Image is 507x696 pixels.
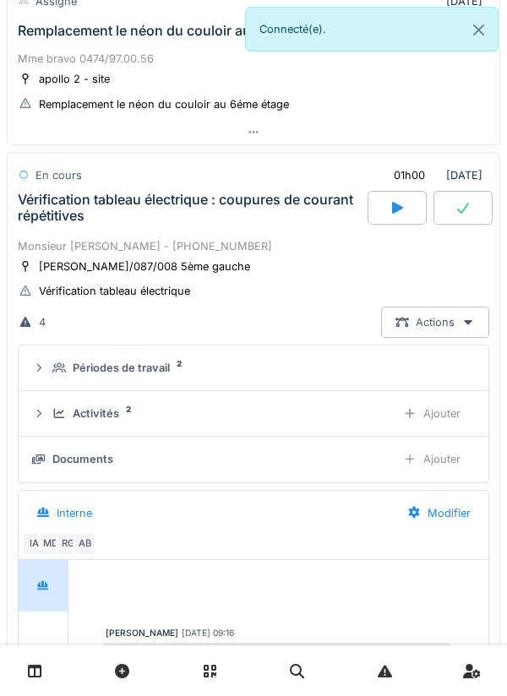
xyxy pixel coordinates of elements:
[25,398,482,429] summary: Activités2Ajouter
[39,314,46,330] div: 4
[394,167,425,183] div: 01h00
[39,532,63,556] div: MD
[25,352,482,383] summary: Périodes de travail2
[379,160,489,191] div: [DATE]
[381,307,489,338] div: Actions
[393,498,485,529] div: Modifier
[25,443,482,475] summary: DocumentsAjouter
[22,532,46,556] div: IA
[56,532,79,556] div: RG
[57,505,92,521] div: Interne
[18,51,489,67] div: Mme bravo 0474/97.00.56
[52,451,113,467] div: Documents
[18,23,329,39] div: Remplacement le néon du couloir au 6éme étage
[73,405,119,421] div: Activités
[73,360,170,376] div: Périodes de travail
[389,443,475,475] div: Ajouter
[35,167,82,183] div: En cours
[18,192,364,224] div: Vérification tableau électrique : coupures de courant répétitives
[389,398,475,429] div: Ajouter
[39,258,250,275] div: [PERSON_NAME]/087/008 5ème gauche
[39,283,190,299] div: Vérification tableau électrique
[245,7,499,52] div: Connecté(e).
[39,96,289,112] div: Remplacement le néon du couloir au 6éme étage
[106,627,178,639] div: [PERSON_NAME]
[73,532,96,556] div: AB
[18,238,489,254] div: Monsieur [PERSON_NAME] - [PHONE_NUMBER]
[39,71,110,87] div: apollo 2 - site
[460,8,498,52] button: Close
[182,627,234,639] div: [DATE] 09:16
